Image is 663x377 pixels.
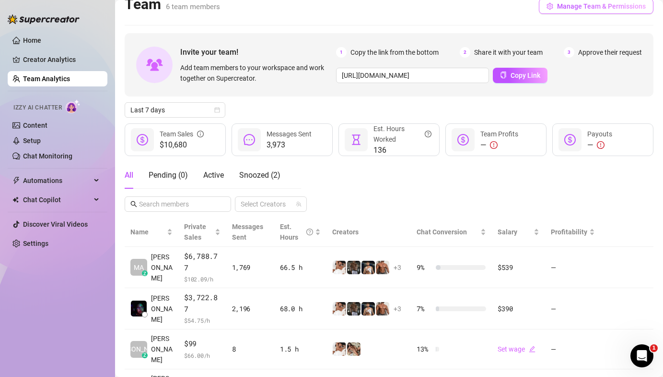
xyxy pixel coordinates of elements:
[23,240,48,247] a: Settings
[112,313,128,319] span: Help
[40,161,94,171] div: 🌟 Supercreator
[13,313,35,319] span: Home
[232,304,268,314] div: 2,196
[184,292,221,315] span: $3,722.87
[417,228,467,236] span: Chat Conversion
[151,333,173,365] span: [PERSON_NAME]
[280,344,321,354] div: 1.5 h
[23,173,91,188] span: Automations
[630,344,653,367] iframe: Intercom live chat
[10,280,182,347] img: Super Mass, Dark Mode, Message Library & Bump Improvements
[587,139,612,151] div: —
[280,221,313,243] div: Est. Hours
[149,170,188,181] div: Pending ( 0 )
[184,316,221,325] span: $ 54.75 /h
[557,2,646,10] span: Manage Team & Permissions
[347,342,361,356] img: Uncle
[180,46,336,58] span: Invite your team!
[134,262,144,273] span: MA
[350,47,439,58] span: Copy the link from the bottom
[551,228,587,236] span: Profitability
[125,170,133,181] div: All
[23,220,88,228] a: Discover Viral Videos
[23,75,70,83] a: Team Analytics
[214,107,220,113] span: calendar
[10,184,182,221] div: Send us a messageWe typically reply in a few hours
[373,123,431,145] div: Est. Hours Worked
[12,196,19,203] img: Chat Copilot
[23,152,72,160] a: Chat Monitoring
[184,351,221,360] span: $ 66.00 /h
[160,139,204,151] span: $10,680
[113,344,164,354] span: [PERSON_NAME]
[20,234,172,244] div: Schedule a FREE consulting call:
[23,153,34,164] img: Giselle avatar
[125,218,178,247] th: Name
[267,139,312,151] span: 3,973
[333,302,346,316] img: Jake
[165,15,182,33] div: Close
[347,261,361,274] img: iceman_jb
[23,36,41,44] a: Home
[232,344,268,354] div: 8
[498,262,539,273] div: $539
[239,170,280,180] span: Snoozed ( 2 )
[66,99,81,113] img: AI Chatter
[103,15,122,35] img: Profile image for Ella
[26,160,38,172] div: N
[500,72,507,78] span: copy
[130,103,220,117] span: Last 7 days
[130,227,165,237] span: Name
[10,144,182,179] div: Giselle avatarElla avatarNWhat's the email address of the affected person? If this issue involves...
[18,160,30,172] img: Ella avatar
[545,247,601,288] td: —
[23,137,41,145] a: Setup
[23,192,91,207] span: Chat Copilot
[564,47,574,58] span: 3
[139,199,218,209] input: Search members
[144,289,192,327] button: News
[457,134,469,146] span: dollar-circle
[417,262,432,273] span: 9 %
[376,302,389,316] img: David
[425,123,431,145] span: question-circle
[347,302,361,316] img: iceman_jb
[545,329,601,369] td: —
[498,304,539,314] div: $390
[10,129,182,180] div: Recent messageGiselle avatarElla avatarNWhat's the email address of the affected person? If this ...
[139,15,158,35] div: Profile image for Nir
[597,141,605,149] span: exclamation-circle
[48,289,96,327] button: Messages
[166,2,220,11] span: 6 team members
[184,338,221,350] span: $99
[184,223,206,241] span: Private Sales
[203,170,224,180] span: Active
[480,130,518,138] span: Team Profits
[232,223,263,241] span: Messages Sent
[13,103,62,112] span: Izzy AI Chatter
[480,139,518,151] div: —
[326,218,411,247] th: Creators
[160,129,204,139] div: Team Sales
[394,262,401,273] span: + 3
[20,137,172,147] div: Recent message
[137,134,148,146] span: dollar-circle
[20,193,160,203] div: Send us a message
[417,304,432,314] span: 7 %
[280,262,321,273] div: 66.5 h
[498,345,535,353] a: Set wageedit
[121,15,140,35] img: Profile image for Giselle
[490,141,498,149] span: exclamation-circle
[180,62,332,84] span: Add team members to your workspace and work together on Supercreator.
[336,47,347,58] span: 1
[547,3,553,10] span: setting
[159,313,177,319] span: News
[23,52,100,67] a: Creator Analytics
[545,288,601,329] td: —
[244,134,255,146] span: message
[417,344,432,354] span: 13 %
[184,274,221,284] span: $ 102.09 /h
[131,301,147,316] img: Rexson John Gab…
[184,251,221,273] span: $6,788.77
[20,203,160,213] div: We typically reply in a few hours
